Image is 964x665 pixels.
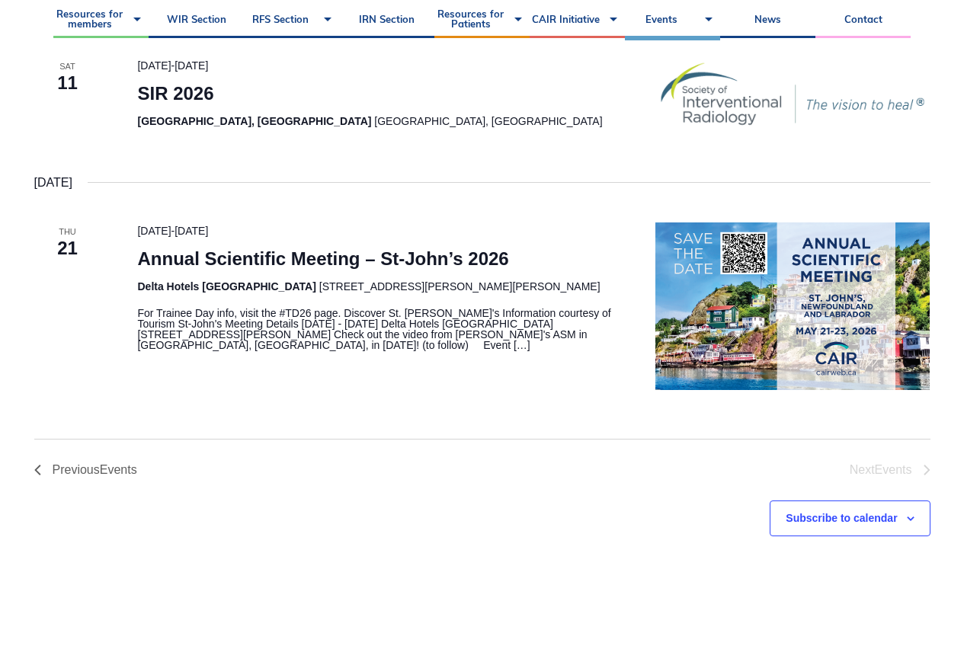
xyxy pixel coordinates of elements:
span: [GEOGRAPHIC_DATA], [GEOGRAPHIC_DATA] [374,115,602,127]
span: Events [100,463,137,476]
span: [DATE] [175,225,208,237]
time: - [137,225,208,237]
p: For Trainee Day info, visit the #TD26 page. Discover St. [PERSON_NAME]'s Information courtesy of ... [137,308,619,350]
a: SIR 2026 [137,83,213,104]
span: 11 [34,70,101,96]
time: - [137,59,208,72]
time: [DATE] [34,173,72,193]
a: Annual Scientific Meeting – St-John’s 2026 [137,248,508,270]
span: Thu [34,225,101,238]
span: 21 [34,235,101,261]
button: Subscribe to calendar [786,512,897,524]
span: [GEOGRAPHIC_DATA], [GEOGRAPHIC_DATA] [137,115,371,127]
span: Previous [53,464,137,476]
span: [STREET_ADDRESS][PERSON_NAME][PERSON_NAME] [319,280,600,293]
span: Delta Hotels [GEOGRAPHIC_DATA] [137,280,315,293]
img: 5876a_sir_425x115_logobanner_withtagline [655,57,930,131]
span: Sat [34,60,101,73]
a: Previous Events [34,464,137,476]
span: [DATE] [175,59,208,72]
span: [DATE] [137,225,171,237]
span: [DATE] [137,59,171,72]
img: Capture d’écran 2025-06-06 150827 [655,222,930,389]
